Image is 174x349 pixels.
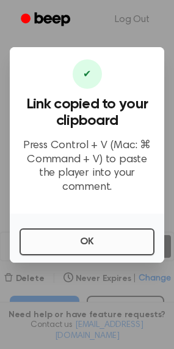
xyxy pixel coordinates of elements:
[20,139,154,194] p: Press Control + V (Mac: ⌘ Command + V) to paste the player into your comment.
[73,59,102,89] div: ✔
[103,5,162,34] a: Log Out
[20,228,154,255] button: OK
[20,96,154,129] h3: Link copied to your clipboard
[12,8,81,32] a: Beep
